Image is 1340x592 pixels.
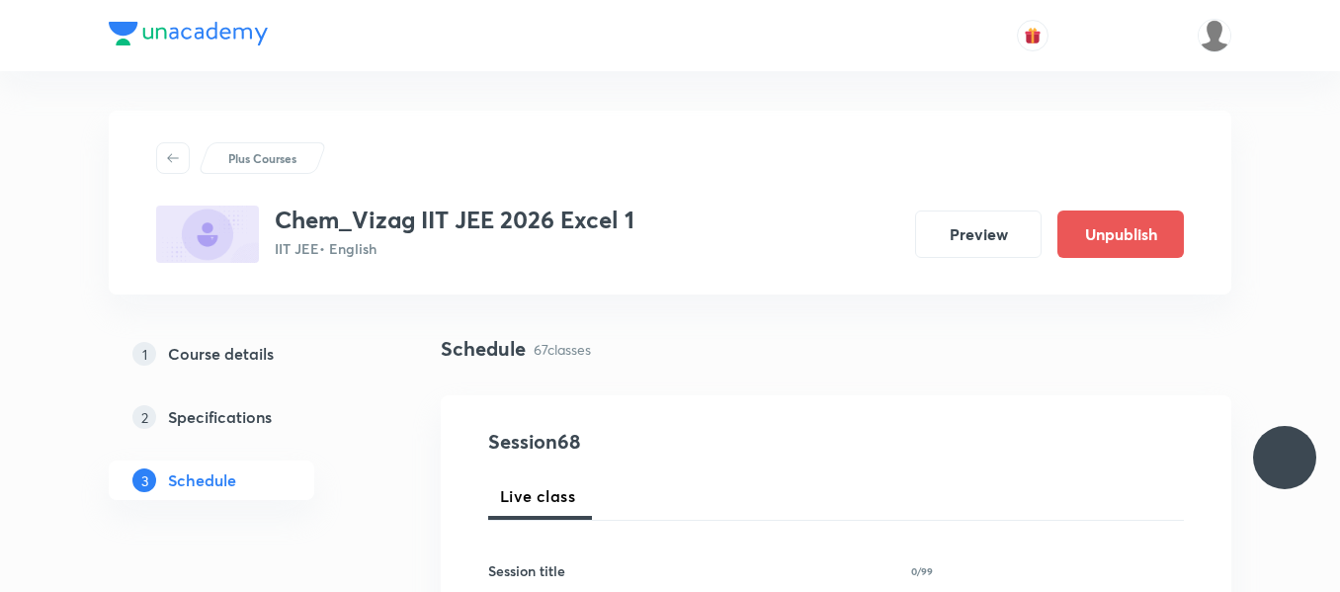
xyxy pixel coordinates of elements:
[915,211,1042,258] button: Preview
[1057,211,1184,258] button: Unpublish
[168,405,272,429] h5: Specifications
[1017,20,1048,51] button: avatar
[109,22,268,45] img: Company Logo
[168,468,236,492] h5: Schedule
[132,405,156,429] p: 2
[132,342,156,366] p: 1
[228,149,296,167] p: Plus Courses
[132,468,156,492] p: 3
[109,397,377,437] a: 2Specifications
[1198,19,1231,52] img: LALAM MADHAVI
[441,334,526,364] h4: Schedule
[275,206,634,234] h3: Chem_Vizag IIT JEE 2026 Excel 1
[500,484,575,508] span: Live class
[156,206,259,263] img: BEAF735F-F396-424B-BA44-42560D37A9D7_plus.png
[534,339,591,360] p: 67 classes
[109,334,377,374] a: 1Course details
[1024,27,1042,44] img: avatar
[488,560,565,581] h6: Session title
[1273,446,1297,469] img: ttu
[911,566,933,576] p: 0/99
[109,22,268,50] a: Company Logo
[488,427,849,457] h4: Session 68
[275,238,634,259] p: IIT JEE • English
[168,342,274,366] h5: Course details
